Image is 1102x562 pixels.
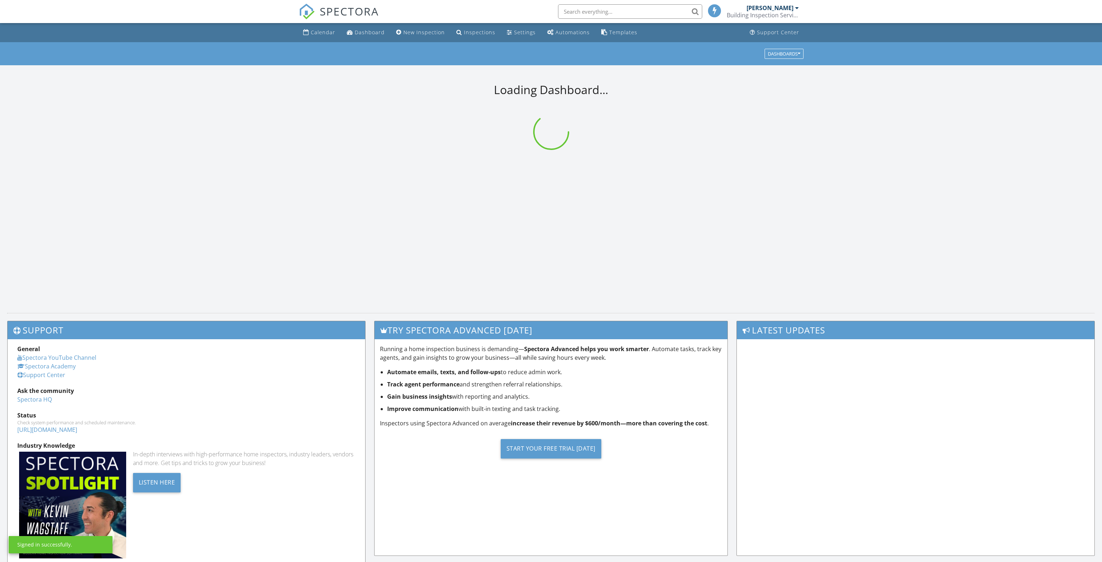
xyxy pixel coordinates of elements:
h3: Support [8,321,365,339]
div: Industry Knowledge [17,441,355,450]
a: Inspections [453,26,498,39]
strong: Automate emails, texts, and follow-ups [387,368,501,376]
div: Calendar [311,29,335,36]
h3: Latest Updates [737,321,1094,339]
a: Support Center [747,26,802,39]
button: Dashboards [765,49,804,59]
div: Start Your Free Trial [DATE] [501,439,601,459]
div: Building Inspection Services [727,12,799,19]
strong: Spectora Advanced helps you work smarter [524,345,649,353]
p: Running a home inspection business is demanding— . Automate tasks, track key agents, and gain ins... [380,345,722,362]
a: Listen Here [133,478,181,486]
strong: Track agent performance [387,380,460,388]
div: Ask the community [17,386,355,395]
a: Automations (Basic) [544,26,593,39]
div: [PERSON_NAME] [747,4,793,12]
li: with reporting and analytics. [387,392,722,401]
a: Dashboard [344,26,388,39]
strong: increase their revenue by $600/month—more than covering the cost [511,419,707,427]
div: In-depth interviews with high-performance home inspectors, industry leaders, vendors and more. Ge... [133,450,355,467]
div: Signed in successfully. [17,541,72,548]
a: Settings [504,26,539,39]
a: [URL][DOMAIN_NAME] [17,426,77,434]
div: Status [17,411,355,420]
a: Spectora YouTube Channel [17,354,96,362]
div: Check system performance and scheduled maintenance. [17,420,355,425]
a: Start Your Free Trial [DATE] [380,433,722,464]
li: and strengthen referral relationships. [387,380,722,389]
li: with built-in texting and task tracking. [387,404,722,413]
a: Spectora Academy [17,362,76,370]
div: Settings [514,29,536,36]
img: The Best Home Inspection Software - Spectora [299,4,315,19]
div: Dashboards [768,51,800,56]
strong: Gain business insights [387,393,452,401]
h3: Try spectora advanced [DATE] [375,321,728,339]
div: Automations [556,29,590,36]
div: Listen Here [133,473,181,492]
div: Templates [609,29,637,36]
a: SPECTORA [299,10,379,25]
a: New Inspection [393,26,448,39]
p: Inspectors using Spectora Advanced on average . [380,419,722,428]
div: Dashboard [355,29,385,36]
a: Support Center [17,371,65,379]
strong: General [17,345,40,353]
img: Spectoraspolightmain [19,452,126,559]
a: Spectora HQ [17,395,52,403]
div: Support Center [757,29,799,36]
strong: Improve communication [387,405,459,413]
a: Calendar [300,26,338,39]
input: Search everything... [558,4,702,19]
li: to reduce admin work. [387,368,722,376]
div: New Inspection [403,29,445,36]
span: SPECTORA [320,4,379,19]
div: Inspections [464,29,495,36]
a: Templates [598,26,640,39]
